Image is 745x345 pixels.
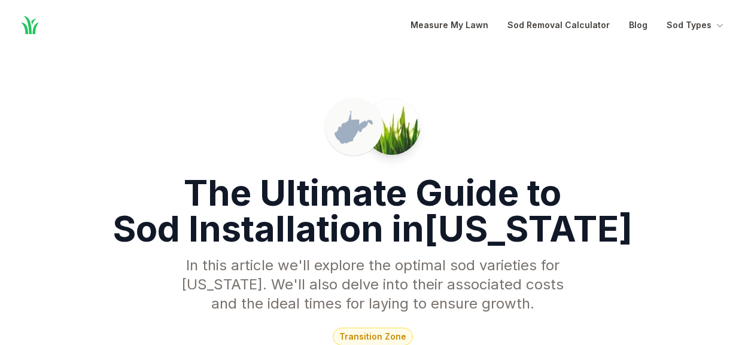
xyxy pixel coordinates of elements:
img: West Virginia state outline [335,108,373,146]
a: Blog [629,18,647,32]
a: Measure My Lawn [410,18,488,32]
img: Picture of a patch of sod in West Virginia [364,99,420,155]
p: In this article we'll explore the optimal sod varieties for [US_STATE] . We'll also delve into th... [172,256,574,313]
a: Sod Removal Calculator [507,18,610,32]
button: Sod Types [667,18,726,32]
